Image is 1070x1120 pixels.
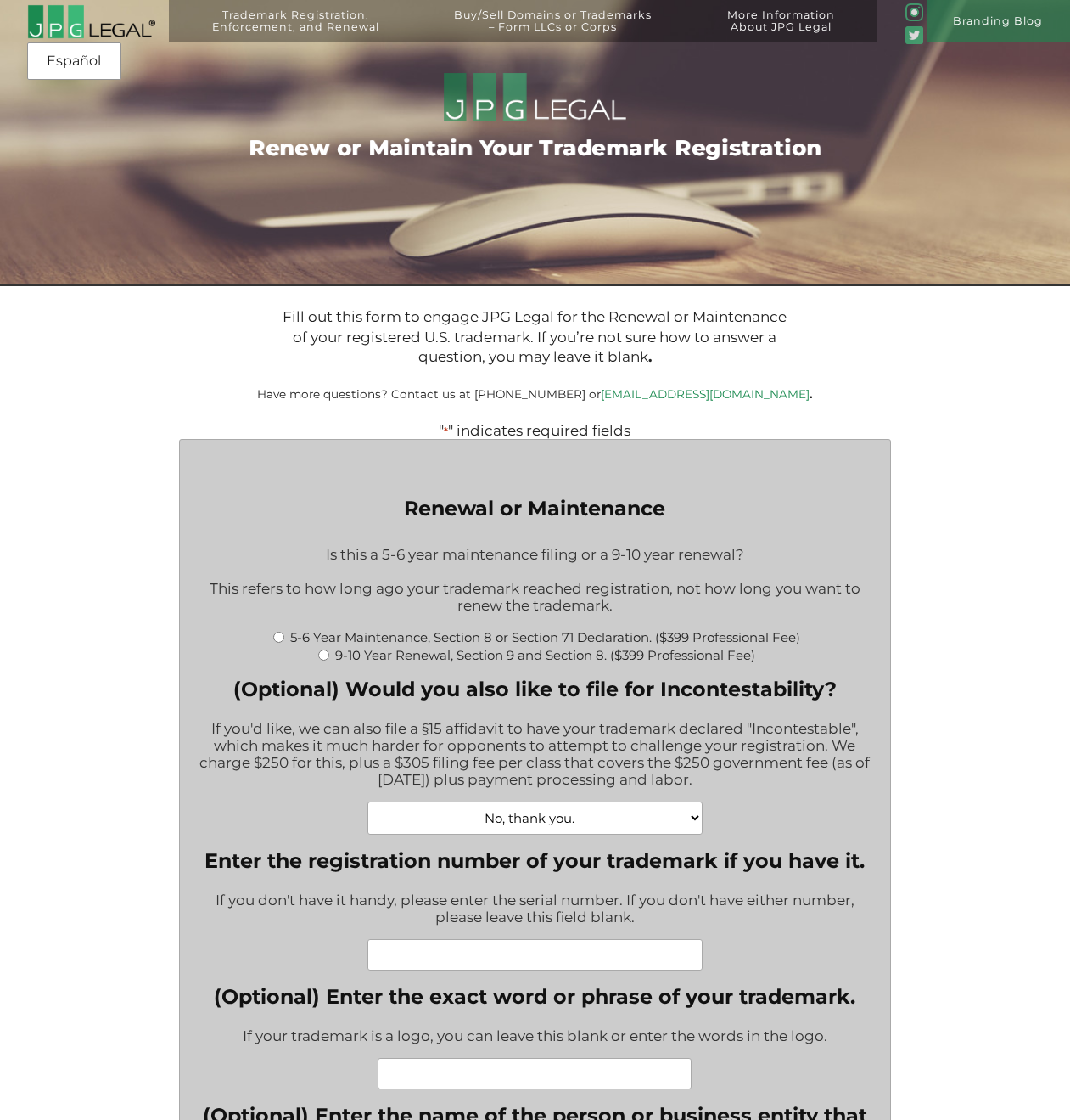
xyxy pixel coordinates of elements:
[193,881,878,939] div: If you don't have it handy, please enter the serial number. If you don't have either number, plea...
[214,984,855,1009] label: (Optional) Enter the exact word or phrase of your trademark.
[193,848,878,873] label: Enter the registration number of your trademark if you have it.
[335,647,755,663] label: 9-10 Year Renewal, Section 9 and Section 8. ($399 Professional Fee)
[290,629,800,645] label: 5-6 Year Maintenance, Section 8 or Section 71 Declaration. ($399 Professional Fee)
[404,496,665,521] legend: Renewal or Maintenance
[139,422,931,439] p: " " indicates required fields
[695,9,867,52] a: More InformationAbout JPG Legal
[27,4,155,39] img: 2016-logo-black-letters-3-r.png
[193,535,878,628] div: Is this a 5-6 year maintenance filing or a 9-10 year renewal? This refers to how long ago your tr...
[810,387,813,401] b: .
[32,46,116,76] a: Español
[648,348,652,365] b: .
[180,9,412,52] a: Trademark Registration,Enforcement, and Renewal
[905,26,923,44] img: Twitter_Social_Icon_Rounded_Square_Color-mid-green3-90.png
[214,1016,855,1058] div: If your trademark is a logo, you can leave this blank or enter the words in the logo.
[193,709,878,802] div: If you'd like, we can also file a §15 affidavit to have your trademark declared "Incontestable", ...
[601,387,810,401] a: [EMAIL_ADDRESS][DOMAIN_NAME]
[257,387,813,401] small: Have more questions? Contact us at [PHONE_NUMBER] or
[193,677,878,701] label: (Optional) Would you also like to file for Incontestability?
[422,9,684,52] a: Buy/Sell Domains or Trademarks– Form LLCs or Corps
[905,3,923,21] img: glyph-logo_May2016-green3-90.png
[278,307,792,367] p: Fill out this form to engage JPG Legal for the Renewal or Maintenance of your registered U.S. tra...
